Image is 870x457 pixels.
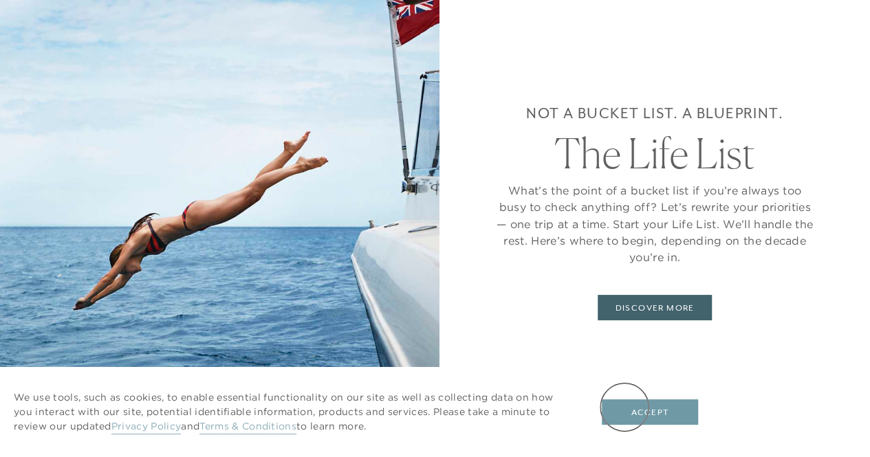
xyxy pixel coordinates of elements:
[14,390,574,434] p: We use tools, such as cookies, to enable essential functionality on our site as well as collectin...
[494,182,815,265] p: What’s the point of a bucket list if you’re always too busy to check anything off? Let’s rewrite ...
[199,420,296,434] a: Terms & Conditions
[526,102,783,124] h6: Not a bucket list. A blueprint.
[554,133,755,174] h2: The Life List
[598,294,711,320] a: DISCOVER MORE
[602,399,698,425] button: Accept
[111,420,181,434] a: Privacy Policy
